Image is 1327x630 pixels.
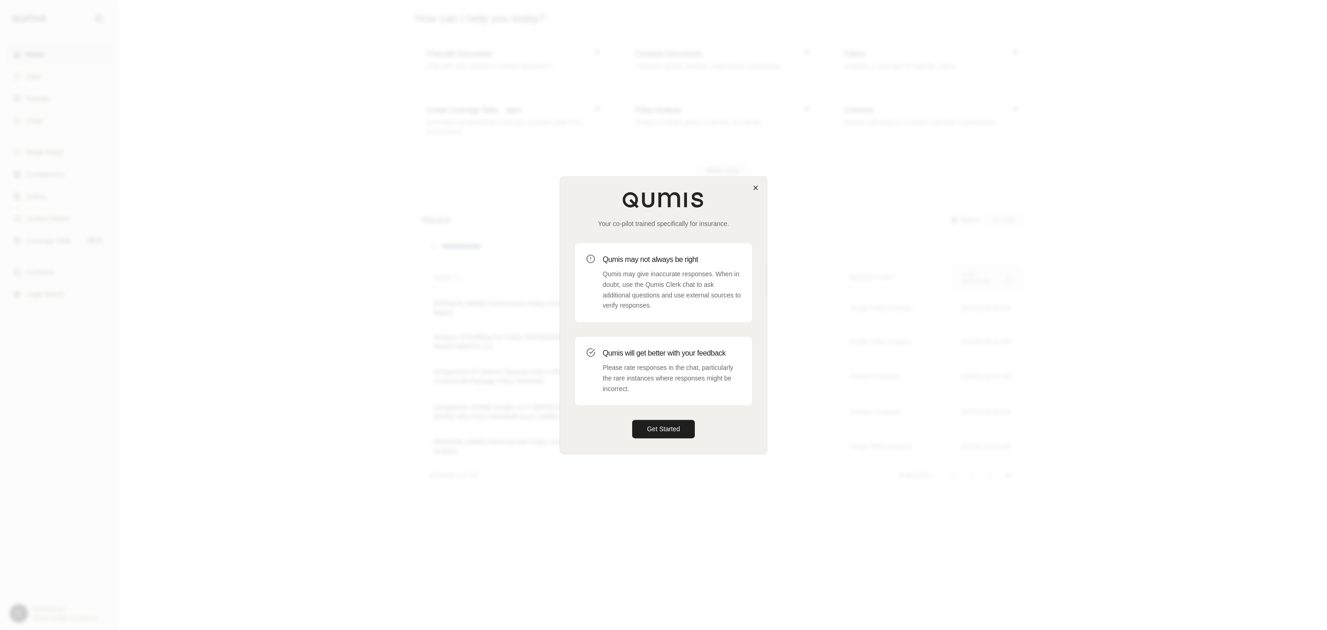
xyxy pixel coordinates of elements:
h3: Qumis may not always be right [603,254,741,265]
button: Get Started [632,420,695,439]
h3: Qumis will get better with your feedback [603,348,741,359]
p: Your co-pilot trained specifically for insurance. [575,219,752,228]
img: Qumis Logo [622,191,705,208]
p: Qumis may give inaccurate responses. When in doubt, use the Qumis Clerk chat to ask additional qu... [603,269,741,311]
p: Please rate responses in the chat, particularly the rare instances where responses might be incor... [603,363,741,394]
